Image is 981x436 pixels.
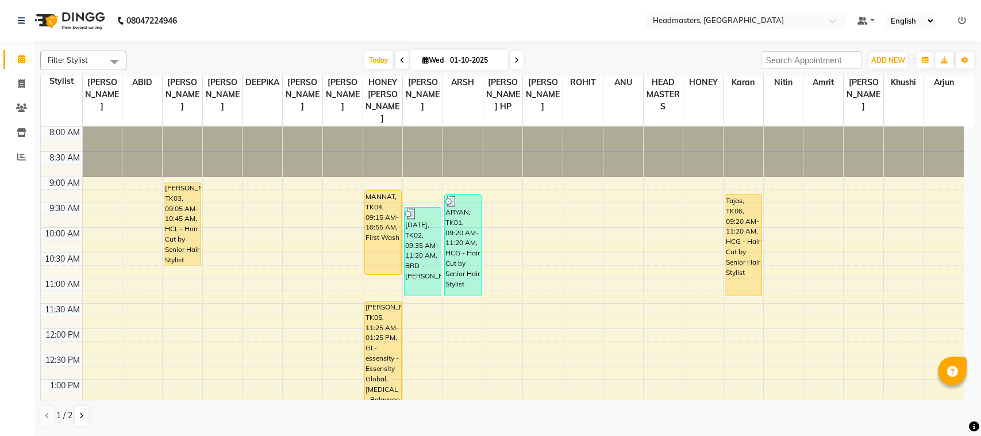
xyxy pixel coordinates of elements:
[803,75,843,90] span: Amrit
[844,75,883,114] span: [PERSON_NAME]
[445,195,481,296] div: ARYAN, TK01, 09:20 AM-11:20 AM, HCG - Hair Cut by Senior Hair Stylist
[761,51,861,69] input: Search Appointment
[29,5,108,37] img: logo
[43,354,82,366] div: 12:30 PM
[48,55,88,64] span: Filter Stylist
[523,75,563,114] span: [PERSON_NAME]
[47,177,82,189] div: 9:00 AM
[243,75,282,90] span: DEEPIKA
[283,75,322,114] span: [PERSON_NAME]
[164,182,201,266] div: [PERSON_NAME], TK03, 09:05 AM-10:45 AM, HCL - Hair Cut by Senior Hair Stylist
[724,75,763,90] span: Karan
[48,380,82,392] div: 1:00 PM
[47,152,82,164] div: 8:30 AM
[126,5,177,37] b: 08047224946
[365,191,401,274] div: MANNAT, TK04, 09:15 AM-10:55 AM, First Wash
[933,390,970,424] iframe: chat widget
[868,52,908,68] button: ADD NEW
[725,195,761,296] div: Tajas, TK06, 09:20 AM-11:20 AM, HCG - Hair Cut by Senior Hair Stylist
[43,278,82,290] div: 11:00 AM
[43,253,82,265] div: 10:30 AM
[203,75,243,114] span: [PERSON_NAME]
[323,75,363,114] span: [PERSON_NAME]
[43,304,82,316] div: 11:30 AM
[122,75,162,90] span: ABID
[403,75,443,114] span: [PERSON_NAME]
[924,75,964,90] span: Arjun
[443,75,483,90] span: ARSH
[447,52,504,69] input: 2025-10-01
[47,202,82,215] div: 9:30 AM
[644,75,683,114] span: HEAD MASTERS
[483,75,523,114] span: [PERSON_NAME] HP
[871,56,905,64] span: ADD NEW
[420,56,447,64] span: Wed
[364,51,393,69] span: Today
[363,75,403,126] span: HONEY [PERSON_NAME]
[56,410,72,422] span: 1 / 2
[83,75,122,114] span: [PERSON_NAME]
[47,127,82,139] div: 8:00 AM
[603,75,643,90] span: ANU
[43,228,82,240] div: 10:00 AM
[764,75,803,90] span: Nitin
[365,301,401,402] div: [PERSON_NAME], TK05, 11:25 AM-01:25 PM, GL-essensity - Essensity Global,[MEDICAL_DATA] - Balayage...
[163,75,202,114] span: [PERSON_NAME]
[43,329,82,341] div: 12:00 PM
[405,208,441,296] div: [DATE], TK02, 09:35 AM-11:20 AM, BRD - [PERSON_NAME]
[41,75,82,87] div: Stylist
[884,75,924,90] span: Khushi
[563,75,603,90] span: ROHIT
[683,75,723,90] span: HONEY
